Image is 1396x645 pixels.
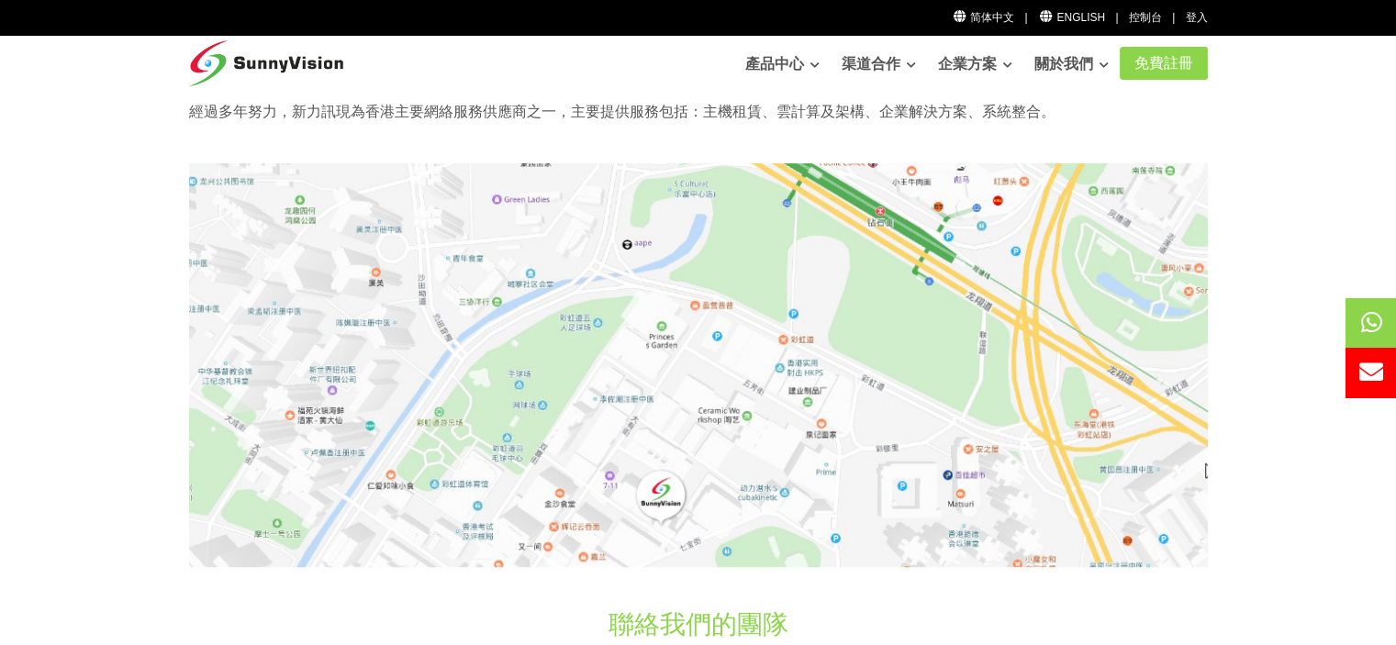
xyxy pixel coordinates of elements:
img: How to visit SunnyVision? [189,163,1208,569]
a: 關於我們 [1034,46,1109,83]
a: 控制台 [1129,11,1162,24]
a: 登入 [1186,11,1208,24]
li: | [1172,9,1175,27]
a: 產品中心 [745,46,820,83]
a: 渠道合作 [842,46,916,83]
a: 免費註冊 [1120,47,1208,80]
li: | [1024,9,1027,27]
h1: 聯絡我們的團隊 [393,606,1004,642]
a: 简体中文 [952,11,1015,24]
p: 經過多年努力，新力訊現為香港主要網絡服務供應商之一，主要提供服務包括：主機租賃、雲計算及架構、企業解決方案、系統整合。 [189,100,1208,124]
a: English [1038,11,1105,24]
a: 企業方案 [938,46,1012,83]
li: | [1115,9,1118,27]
